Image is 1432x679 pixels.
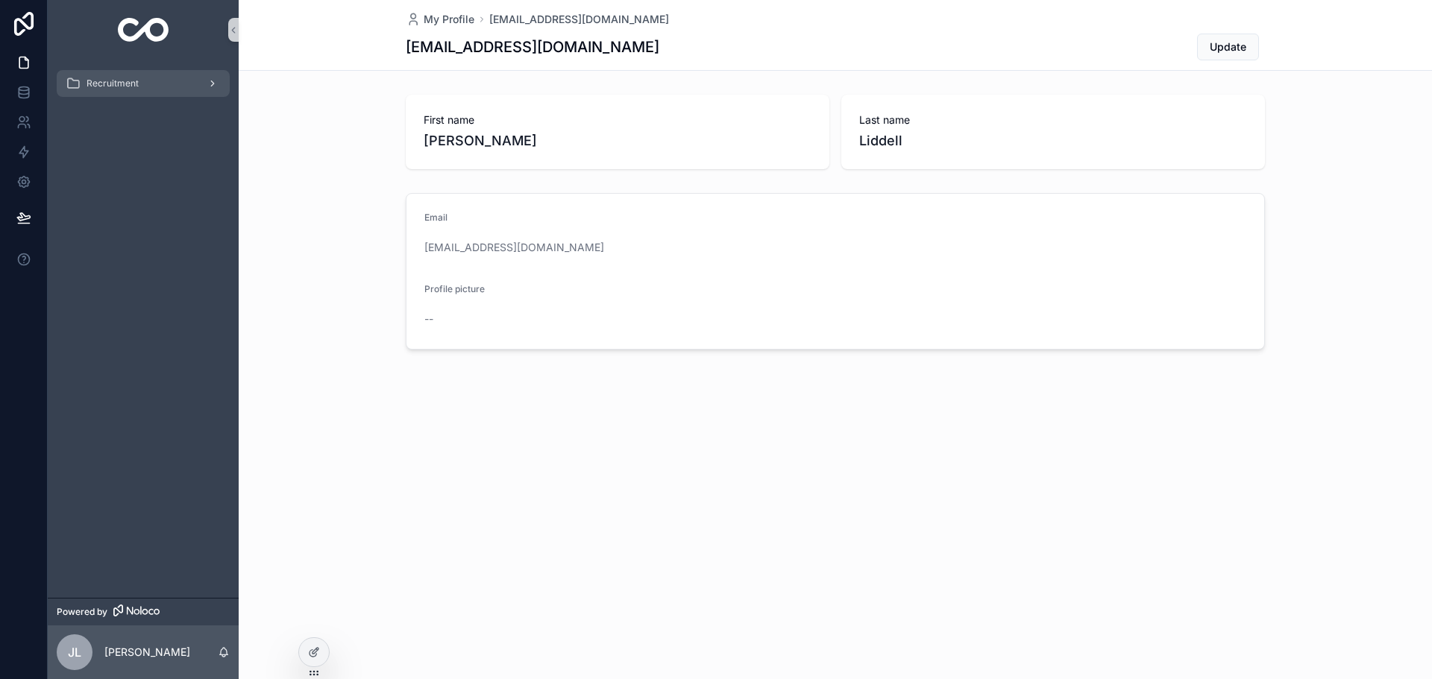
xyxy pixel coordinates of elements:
div: scrollable content [48,60,239,116]
a: Powered by [48,598,239,625]
span: Powered by [57,606,107,618]
a: [EMAIL_ADDRESS][DOMAIN_NAME] [489,12,669,27]
p: [PERSON_NAME] [104,645,190,660]
span: Last name [859,113,1247,127]
img: App logo [118,18,169,42]
span: Liddell [859,130,1247,151]
span: My Profile [424,12,474,27]
a: [EMAIL_ADDRESS][DOMAIN_NAME] [424,240,604,255]
h1: [EMAIL_ADDRESS][DOMAIN_NAME] [406,37,659,57]
span: JL [68,643,81,661]
a: Recruitment [57,70,230,97]
span: Recruitment [87,78,139,89]
button: Update [1197,34,1259,60]
a: My Profile [406,12,474,27]
span: Update [1210,40,1246,54]
span: [PERSON_NAME] [424,130,811,151]
span: Email [424,212,447,223]
span: First name [424,113,811,127]
span: -- [424,312,433,326]
span: Profile picture [424,283,485,294]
